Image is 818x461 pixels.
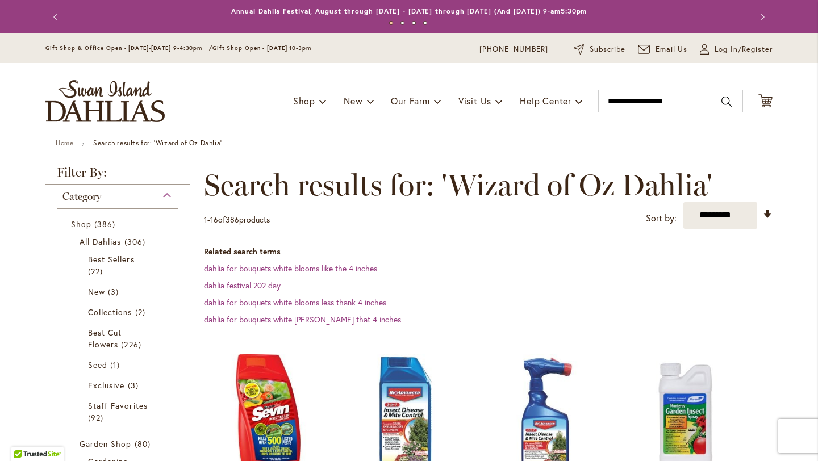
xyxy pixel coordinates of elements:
a: Garden Shop [80,438,158,450]
span: Log In/Register [715,44,773,55]
span: Search results for: 'Wizard of Oz Dahlia' [204,168,712,202]
button: Previous [45,6,68,28]
span: Shop [71,219,91,229]
p: - of products [204,211,270,229]
span: 1 [204,214,207,225]
span: 22 [88,265,106,277]
button: Next [750,6,773,28]
label: Sort by: [646,208,677,229]
a: [PHONE_NUMBER] [479,44,548,55]
span: New [88,286,105,297]
span: 16 [210,214,218,225]
a: dahlia for bouquets white blooms like the 4 inches [204,263,377,274]
a: Seed [88,359,150,371]
a: dahlia for bouquets white [PERSON_NAME] that 4 inches [204,314,401,325]
a: store logo [45,80,165,122]
span: New [344,95,362,107]
a: Best Cut Flowers [88,326,150,350]
span: Collections [88,307,132,317]
button: 1 of 4 [389,21,393,25]
span: Visit Us [458,95,491,107]
a: Shop [71,218,167,230]
span: Best Sellers [88,254,135,265]
a: Collections [88,306,150,318]
a: Log In/Register [700,44,773,55]
span: Subscribe [590,44,625,55]
a: New [88,286,150,297]
span: Gift Shop Open - [DATE] 10-3pm [212,44,311,52]
span: Our Farm [391,95,429,107]
a: Exclusive [88,379,150,391]
button: 3 of 4 [412,21,416,25]
span: All Dahlias [80,236,122,247]
span: Help Center [520,95,571,107]
span: Exclusive [88,380,124,391]
span: 306 [124,236,148,248]
a: Subscribe [574,44,625,55]
span: Seed [88,359,107,370]
span: Best Cut Flowers [88,327,122,350]
span: 92 [88,412,106,424]
span: 386 [94,218,118,230]
a: dahlia festival 202 day [204,280,281,291]
span: 80 [135,438,153,450]
button: 4 of 4 [423,21,427,25]
a: Email Us [638,44,688,55]
span: 2 [135,306,148,318]
a: Annual Dahlia Festival, August through [DATE] - [DATE] through [DATE] (And [DATE]) 9-am5:30pm [231,7,587,15]
dt: Related search terms [204,246,773,257]
span: Category [62,190,101,203]
span: Garden Shop [80,438,132,449]
span: Email Us [656,44,688,55]
span: 1 [110,359,123,371]
span: Gift Shop & Office Open - [DATE]-[DATE] 9-4:30pm / [45,44,212,52]
span: Staff Favorites [88,400,148,411]
a: All Dahlias [80,236,158,248]
button: 2 of 4 [400,21,404,25]
a: Home [56,139,73,147]
span: 3 [108,286,122,297]
span: 226 [121,338,144,350]
a: Staff Favorites [88,400,150,424]
span: 386 [226,214,239,225]
span: Shop [293,95,315,107]
a: Best Sellers [88,253,150,277]
a: dahlia for bouquets white blooms less thank 4 inches [204,297,386,308]
span: 3 [128,379,141,391]
strong: Filter By: [45,166,190,185]
strong: Search results for: 'Wizard of Oz Dahlia' [93,139,222,147]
